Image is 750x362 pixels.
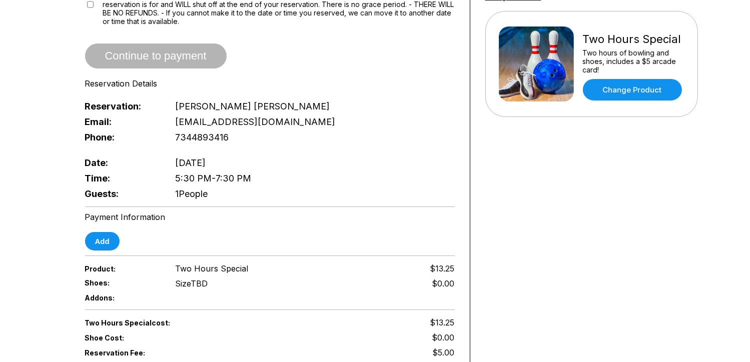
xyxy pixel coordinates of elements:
span: Reservation Fee: [85,348,270,357]
div: Reservation Details [85,78,455,88]
span: Addons: [85,293,159,302]
span: Product: [85,264,159,273]
span: Time: [85,173,159,183]
span: 1 People [175,188,208,199]
a: Change Product [583,79,682,100]
span: Guests: [85,188,159,199]
span: $13.25 [430,263,455,273]
span: Phone: [85,132,159,142]
span: 5:30 PM - 7:30 PM [175,173,251,183]
div: Two Hours Special [583,32,684,46]
span: [EMAIL_ADDRESS][DOMAIN_NAME] [175,116,335,127]
span: Two Hours Special cost: [85,318,270,327]
span: Shoes: [85,278,159,287]
div: Size TBD [175,278,208,288]
span: Shoe Cost: [85,333,159,342]
span: [PERSON_NAME] [PERSON_NAME] [175,101,330,111]
span: Reservation: [85,101,159,111]
span: 7344893416 [175,132,229,142]
span: $5.00 [433,347,455,357]
span: $0.00 [432,332,455,342]
button: Add [85,232,120,250]
img: Two Hours Special [499,26,574,101]
span: [DATE] [175,157,206,168]
span: Date: [85,157,159,168]
div: $0.00 [432,278,455,288]
span: Email: [85,116,159,127]
span: $13.25 [430,317,455,327]
div: Payment Information [85,212,455,222]
div: Two hours of bowling and shoes, includes a $5 arcade card! [583,48,684,74]
span: Two Hours Special [175,263,248,273]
